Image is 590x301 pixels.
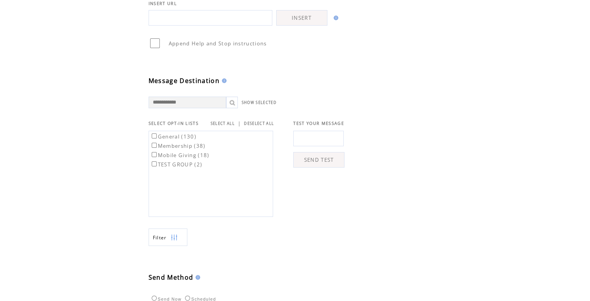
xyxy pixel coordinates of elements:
input: Send Now [152,296,157,301]
span: | [238,120,241,127]
a: Filter [149,228,187,246]
input: Scheduled [185,296,190,301]
span: Show filters [153,234,167,241]
input: Mobile Giving (18) [152,152,157,157]
a: SELECT ALL [211,121,235,126]
label: Membership (38) [150,142,206,149]
img: help.gif [220,78,227,83]
a: SEND TEST [293,152,344,168]
a: DESELECT ALL [244,121,274,126]
input: TEST GROUP (2) [152,161,157,166]
input: General (130) [152,133,157,138]
label: General (130) [150,133,196,140]
img: filters.png [171,229,178,246]
img: help.gif [331,16,338,20]
span: Send Method [149,273,194,282]
label: TEST GROUP (2) [150,161,202,168]
span: Append Help and Stop instructions [169,40,267,47]
a: SHOW SELECTED [242,100,277,105]
img: help.gif [193,275,200,280]
input: Membership (38) [152,143,157,148]
span: INSERT URL [149,1,177,6]
label: Mobile Giving (18) [150,152,209,159]
span: Message Destination [149,76,220,85]
a: INSERT [276,10,327,26]
span: SELECT OPT-IN LISTS [149,121,199,126]
span: TEST YOUR MESSAGE [293,121,344,126]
